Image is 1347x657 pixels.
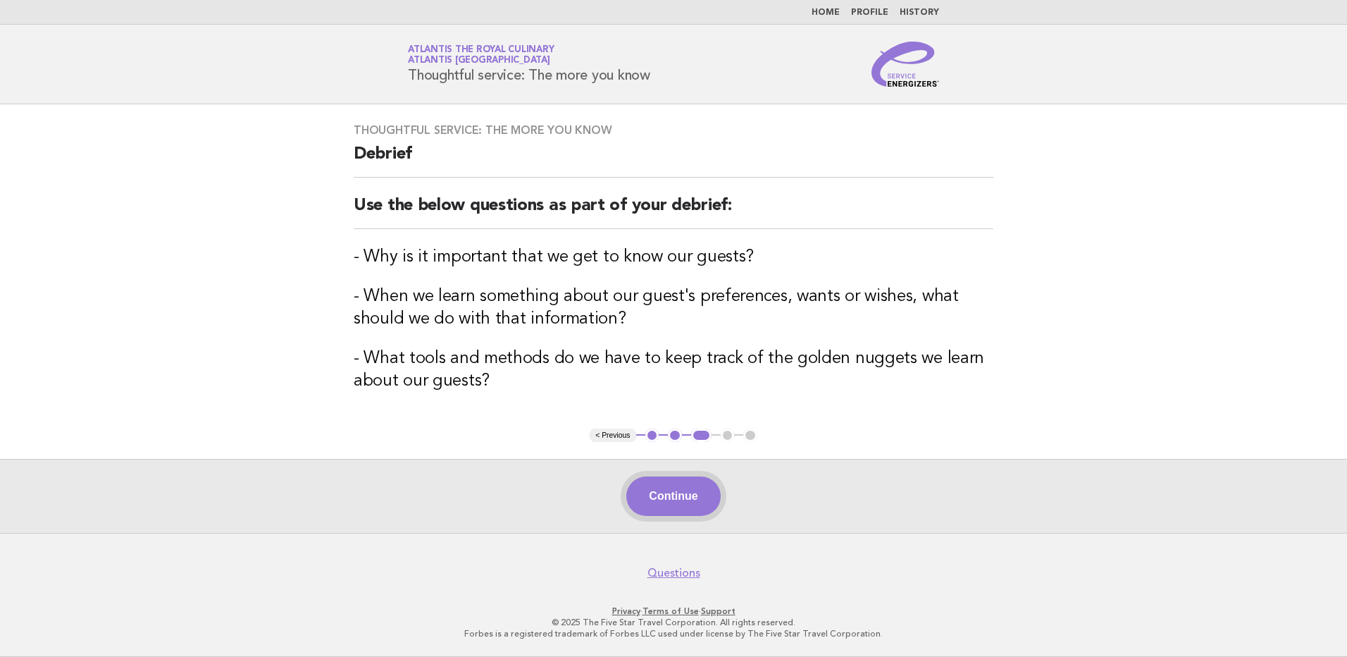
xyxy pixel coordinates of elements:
[701,606,735,616] a: Support
[242,617,1105,628] p: © 2025 The Five Star Travel Corporation. All rights reserved.
[408,45,554,65] a: Atlantis the Royal CulinaryAtlantis [GEOGRAPHIC_DATA]
[408,56,550,66] span: Atlantis [GEOGRAPHIC_DATA]
[354,285,993,331] h3: - When we learn something about our guest's preferences, wants or wishes, what should we do with ...
[900,8,939,17] a: History
[354,246,993,269] h3: - Why is it important that we get to know our guests?
[590,429,635,443] button: < Previous
[354,195,993,229] h2: Use the below questions as part of your debrief:
[354,348,993,393] h3: - What tools and methods do we have to keep track of the golden nuggets we learn about our guests?
[851,8,888,17] a: Profile
[691,429,712,443] button: 3
[408,46,650,82] h1: Thoughtful service: The more you know
[871,42,939,87] img: Service Energizers
[647,566,700,580] a: Questions
[612,606,640,616] a: Privacy
[626,477,720,516] button: Continue
[668,429,682,443] button: 2
[645,429,659,443] button: 1
[354,143,993,178] h2: Debrief
[242,628,1105,639] p: Forbes is a registered trademark of Forbes LLC used under license by The Five Star Travel Corpora...
[643,606,699,616] a: Terms of Use
[242,606,1105,617] p: · ·
[812,8,840,17] a: Home
[354,123,993,137] h3: Thoughtful service: The more you know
